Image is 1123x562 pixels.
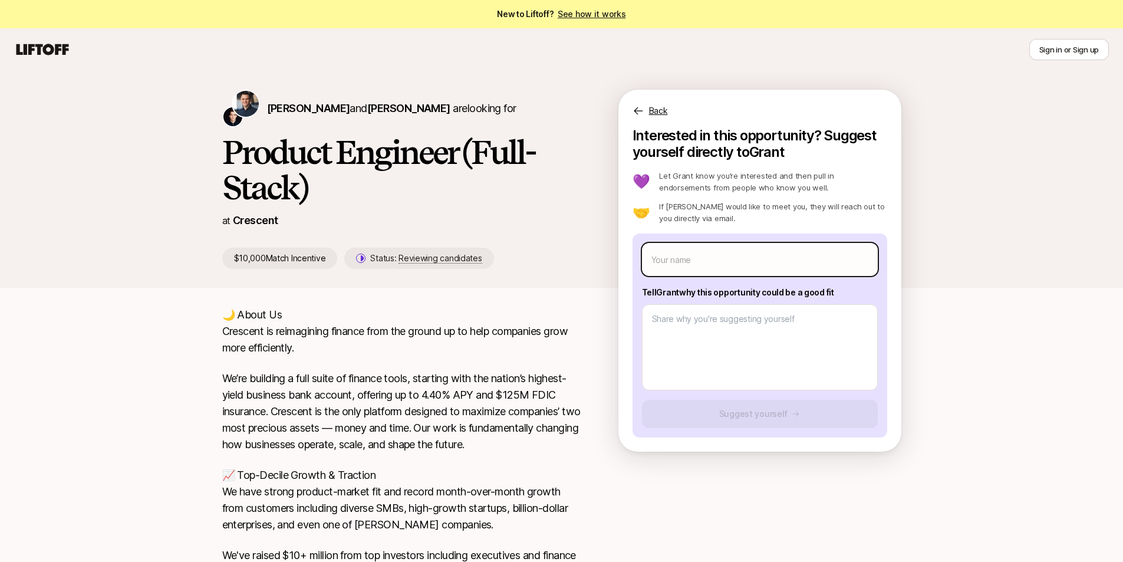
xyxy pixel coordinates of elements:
[399,253,482,264] span: Reviewing candidates
[223,107,242,126] img: Balazs Deme
[497,7,625,21] span: New to Liftoff?
[370,251,482,265] p: Status:
[558,9,626,19] a: See how it works
[222,213,230,228] p: at
[222,248,338,269] p: $10,000 Match Incentive
[642,285,878,300] p: Tell Grant why this opportunity could be a good fit
[649,104,668,118] p: Back
[1029,39,1109,60] button: Sign in or Sign up
[267,102,350,114] span: [PERSON_NAME]
[222,307,581,356] p: 🌙 About Us Crescent is reimagining finance from the ground up to help companies grow more efficie...
[633,205,650,219] p: 🤝
[633,127,887,160] p: Interested in this opportunity? Suggest yourself directly to Grant
[233,214,278,226] a: Crescent
[222,467,581,533] p: 📈 Top-Decile Growth & Traction We have strong product-market fit and record month-over-month grow...
[350,102,450,114] span: and
[367,102,450,114] span: [PERSON_NAME]
[222,370,581,453] p: We’re building a full suite of finance tools, starting with the nation’s highest-yield business b...
[633,175,650,189] p: 💜
[267,100,516,117] p: are looking for
[222,134,581,205] h1: Product Engineer (Full-Stack)
[659,170,887,193] p: Let Grant know you’re interested and then pull in endorsements from people who know you well.
[659,201,887,224] p: If [PERSON_NAME] would like to meet you, they will reach out to you directly via email.
[233,91,259,117] img: Grant Roscoe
